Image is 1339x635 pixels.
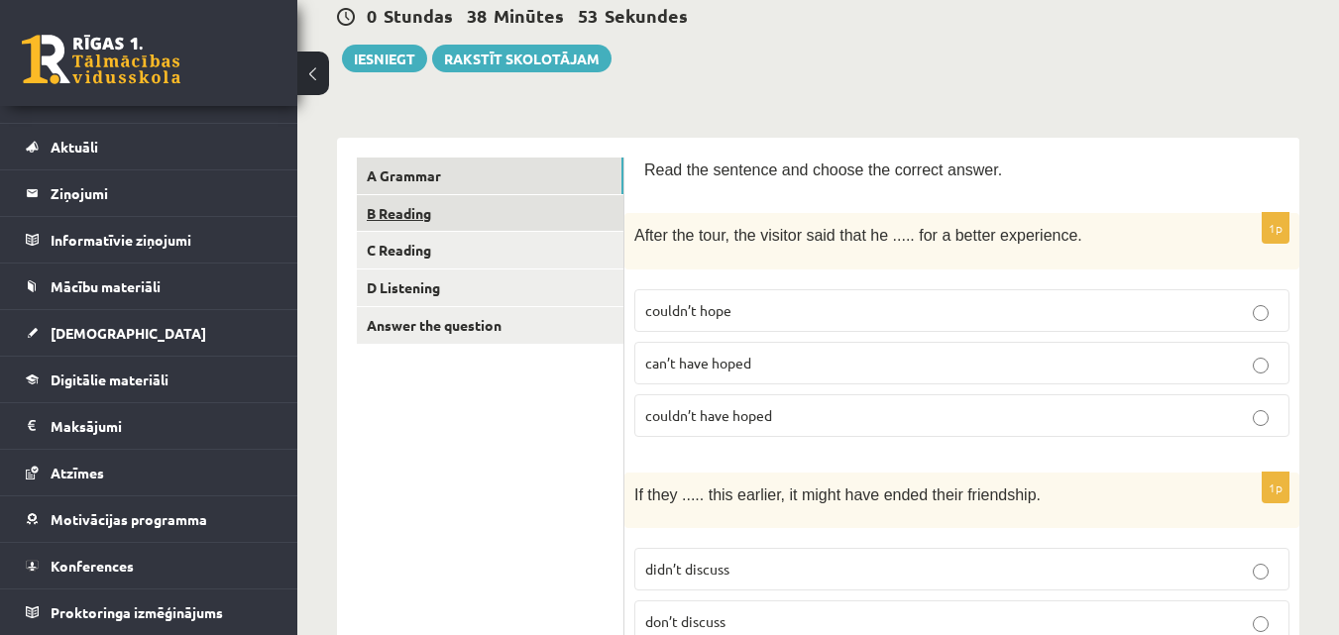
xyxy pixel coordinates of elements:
a: A Grammar [357,158,623,194]
legend: Informatīvie ziņojumi [51,217,273,263]
span: 53 [578,4,598,27]
a: Rīgas 1. Tālmācības vidusskola [22,35,180,84]
span: didn’t discuss [645,560,729,578]
span: Stundas [384,4,453,27]
a: Digitālie materiāli [26,357,273,402]
span: couldn’t hope [645,301,731,319]
span: Minūtes [494,4,564,27]
span: Sekundes [605,4,688,27]
input: couldn’t have hoped [1253,410,1269,426]
span: Mācību materiāli [51,277,161,295]
a: Aktuāli [26,124,273,169]
a: B Reading [357,195,623,232]
span: 38 [467,4,487,27]
a: C Reading [357,232,623,268]
legend: Ziņojumi [51,170,273,216]
span: Proktoringa izmēģinājums [51,603,223,621]
a: Maksājumi [26,403,273,449]
a: Mācību materiāli [26,264,273,309]
a: Motivācijas programma [26,496,273,542]
span: couldn’t have hoped [645,406,772,424]
a: Rakstīt skolotājam [432,45,612,72]
p: 1p [1262,212,1289,244]
a: Proktoringa izmēģinājums [26,589,273,635]
span: Digitālie materiāli [51,370,168,388]
a: Atzīmes [26,450,273,495]
a: D Listening [357,269,623,306]
legend: Maksājumi [51,403,273,449]
span: can’t have hoped [645,354,751,371]
span: Atzīmes [51,464,104,481]
a: [DEMOGRAPHIC_DATA] [26,310,273,356]
p: 1p [1262,472,1289,503]
a: Ziņojumi [26,170,273,216]
span: [DEMOGRAPHIC_DATA] [51,324,206,342]
span: 0 [367,4,377,27]
a: Konferences [26,543,273,588]
a: Informatīvie ziņojumi [26,217,273,263]
span: Read the sentence and choose the correct answer. [644,161,1002,178]
a: Answer the question [357,307,623,344]
button: Iesniegt [342,45,427,72]
span: Motivācijas programma [51,510,207,528]
input: couldn’t hope [1253,305,1269,321]
span: don’t discuss [645,612,725,630]
input: can’t have hoped [1253,358,1269,373]
input: didn’t discuss [1253,564,1269,580]
span: Aktuāli [51,138,98,156]
input: don’t discuss [1253,616,1269,632]
span: If they ..... this earlier, it might have ended their friendship. [634,486,1041,503]
span: After the tour, the visitor said that he ..... for a better experience. [634,227,1082,244]
span: Konferences [51,557,134,575]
